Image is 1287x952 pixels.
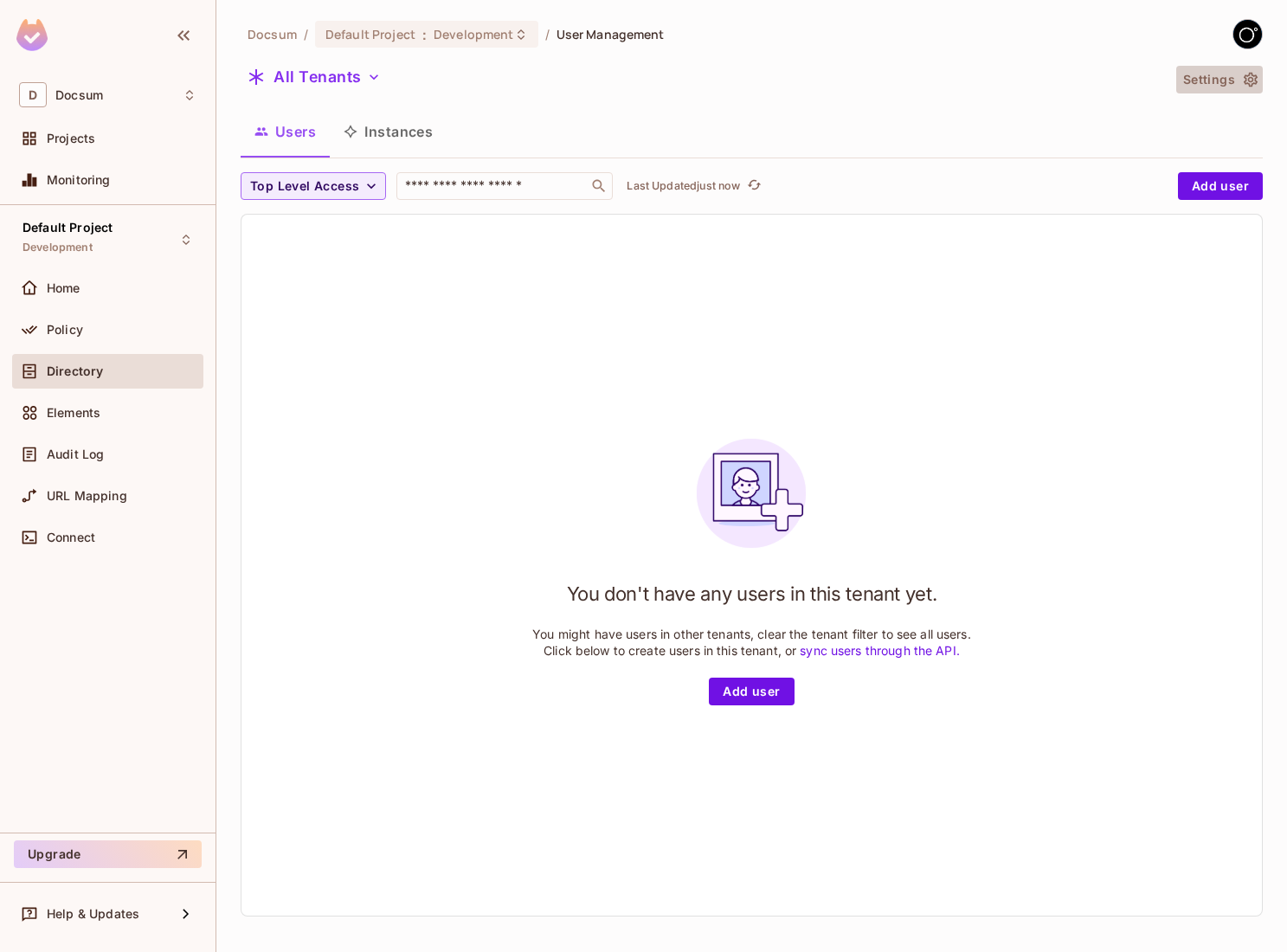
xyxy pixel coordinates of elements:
[47,489,127,503] span: URL Mapping
[47,173,111,187] span: Monitoring
[421,28,428,42] span: :
[325,26,415,42] span: Default Project
[47,281,80,295] span: Home
[16,19,48,51] img: SReyMgAAAABJRU5ErkJggg==
[23,221,113,235] span: Default Project
[23,241,93,254] span: Development
[250,176,359,197] span: Top Level Access
[241,63,388,91] button: All Tenants
[627,179,740,193] p: Last Updated just now
[434,26,513,42] span: Development
[304,26,308,42] li: /
[740,176,764,196] span: Click to refresh data
[248,26,297,42] span: the active workspace
[709,678,794,705] button: Add user
[19,82,47,107] span: D
[800,643,960,658] a: sync users through the API.
[1233,20,1262,48] img: GitStart-Docsum
[47,364,103,378] span: Directory
[47,323,83,337] span: Policy
[567,581,937,607] h1: You don't have any users in this tenant yet.
[743,176,764,196] button: refresh
[532,626,971,659] p: You might have users in other tenants, clear the tenant filter to see all users. Click below to c...
[241,172,386,200] button: Top Level Access
[55,88,103,102] span: Workspace: Docsum
[330,110,447,153] button: Instances
[47,406,100,420] span: Elements
[1178,172,1263,200] button: Add user
[545,26,550,42] li: /
[241,110,330,153] button: Users
[47,531,95,544] span: Connect
[47,132,95,145] span: Projects
[47,447,104,461] span: Audit Log
[557,26,665,42] span: User Management
[747,177,762,195] span: refresh
[1176,66,1263,93] button: Settings
[47,907,139,921] span: Help & Updates
[14,840,202,868] button: Upgrade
